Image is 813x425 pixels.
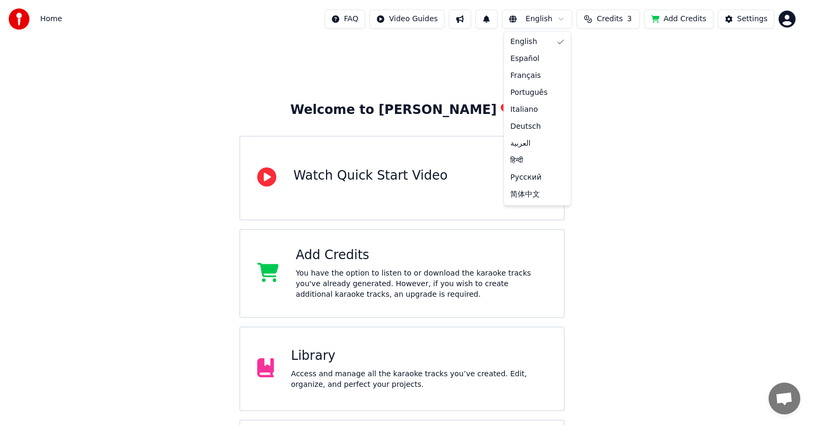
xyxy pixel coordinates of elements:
span: 简体中文 [510,189,540,200]
span: Français [510,70,541,81]
span: Deutsch [510,121,541,132]
span: Español [510,54,539,64]
span: Português [510,87,547,98]
span: Italiano [510,104,538,115]
span: English [510,37,537,47]
span: हिन्दी [510,155,523,166]
span: العربية [510,138,530,149]
span: Русский [510,172,541,183]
